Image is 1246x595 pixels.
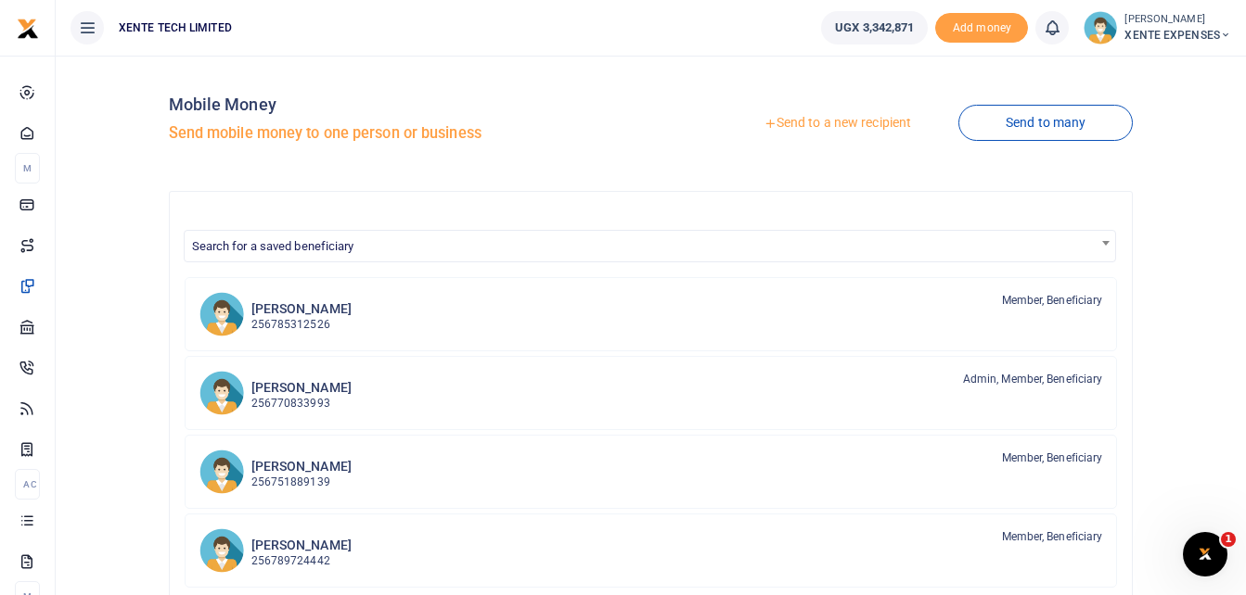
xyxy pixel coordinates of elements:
span: UGX 3,342,871 [835,19,914,37]
span: Admin, Member, Beneficiary [963,371,1103,387]
a: logo-small logo-large logo-large [17,20,39,34]
a: profile-user [PERSON_NAME] XENTE EXPENSES [1084,11,1231,44]
img: RE [199,528,244,573]
a: UGX 3,342,871 [821,11,928,44]
li: M [15,153,40,184]
li: Ac [15,469,40,500]
p: 256751889139 [251,474,352,491]
img: LT [199,449,244,494]
span: 1 [1221,532,1236,547]
h5: Send mobile money to one person or business [169,124,644,143]
img: NR [199,292,244,336]
p: 256785312526 [251,316,352,334]
li: Toup your wallet [935,13,1028,44]
a: AR [PERSON_NAME] 256770833993 Admin, Member, Beneficiary [185,356,1118,430]
span: XENTE TECH LIMITED [111,19,239,36]
small: [PERSON_NAME] [1124,12,1231,28]
span: Add money [935,13,1028,44]
span: Search for a saved beneficiary [185,231,1116,260]
span: Search for a saved beneficiary [184,230,1117,262]
img: AR [199,371,244,415]
img: logo-small [17,18,39,40]
h6: [PERSON_NAME] [251,380,352,396]
p: 256789724442 [251,552,352,570]
a: LT [PERSON_NAME] 256751889139 Member, Beneficiary [185,435,1118,509]
li: Wallet ballance [814,11,935,44]
span: Member, Beneficiary [1002,528,1103,545]
img: profile-user [1084,11,1117,44]
p: 256770833993 [251,395,352,412]
h6: [PERSON_NAME] [251,459,352,475]
h6: [PERSON_NAME] [251,538,352,553]
h4: Mobile Money [169,95,644,115]
span: XENTE EXPENSES [1124,27,1231,44]
span: Member, Beneficiary [1002,449,1103,466]
iframe: Intercom live chat [1183,532,1227,576]
a: Send to a new recipient [716,107,958,140]
span: Search for a saved beneficiary [192,239,354,253]
a: Send to many [958,105,1133,141]
h6: [PERSON_NAME] [251,301,352,317]
a: NR [PERSON_NAME] 256785312526 Member, Beneficiary [185,277,1118,351]
a: Add money [935,19,1028,33]
span: Member, Beneficiary [1002,292,1103,309]
a: RE [PERSON_NAME] 256789724442 Member, Beneficiary [185,513,1118,588]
